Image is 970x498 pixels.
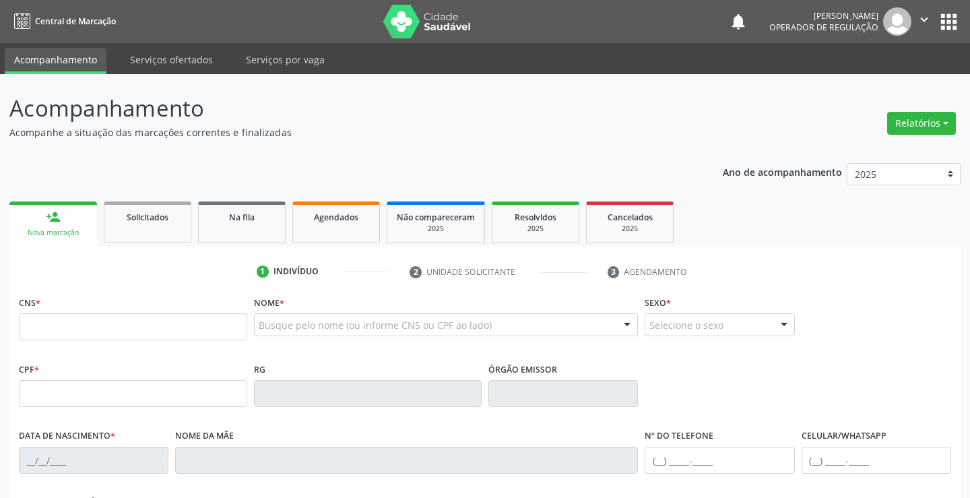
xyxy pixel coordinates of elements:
span: Solicitados [127,212,168,223]
div: 1 [257,266,269,278]
div: 2025 [502,224,569,234]
button: Relatórios [887,112,956,135]
input: (__) _____-_____ [645,447,794,474]
input: __/__/____ [19,447,168,474]
p: Acompanhe a situação das marcações correntes e finalizadas [9,125,675,139]
label: Nome [254,292,284,313]
label: RG [254,359,265,380]
span: Central de Marcação [35,15,116,27]
label: Data de nascimento [19,426,115,447]
span: Cancelados [608,212,653,223]
img: img [883,7,911,36]
div: 2025 [596,224,664,234]
button:  [911,7,937,36]
label: Sexo [645,292,671,313]
span: Resolvidos [515,212,556,223]
label: Celular/WhatsApp [802,426,886,447]
span: Agendados [314,212,358,223]
span: Operador de regulação [769,22,878,33]
span: Busque pelo nome (ou informe CNS ou CPF ao lado) [259,318,492,332]
span: Selecione o sexo [649,318,723,332]
label: CNS [19,292,40,313]
a: Serviços por vaga [236,48,334,71]
label: CPF [19,359,39,380]
div: Nova marcação [19,228,88,238]
button: notifications [729,12,748,31]
input: (__) _____-_____ [802,447,951,474]
div: [PERSON_NAME] [769,10,878,22]
p: Acompanhamento [9,92,675,125]
div: 2025 [397,224,475,234]
button: apps [937,10,961,34]
label: Órgão emissor [488,359,557,380]
div: person_add [46,210,61,224]
i:  [917,12,932,27]
label: Nome da mãe [175,426,234,447]
div: Indivíduo [273,266,319,278]
span: Na fila [229,212,255,223]
a: Acompanhamento [5,48,106,74]
a: Central de Marcação [9,10,116,32]
label: Nº do Telefone [645,426,713,447]
p: Ano de acompanhamento [723,163,842,180]
a: Serviços ofertados [121,48,222,71]
span: Não compareceram [397,212,475,223]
